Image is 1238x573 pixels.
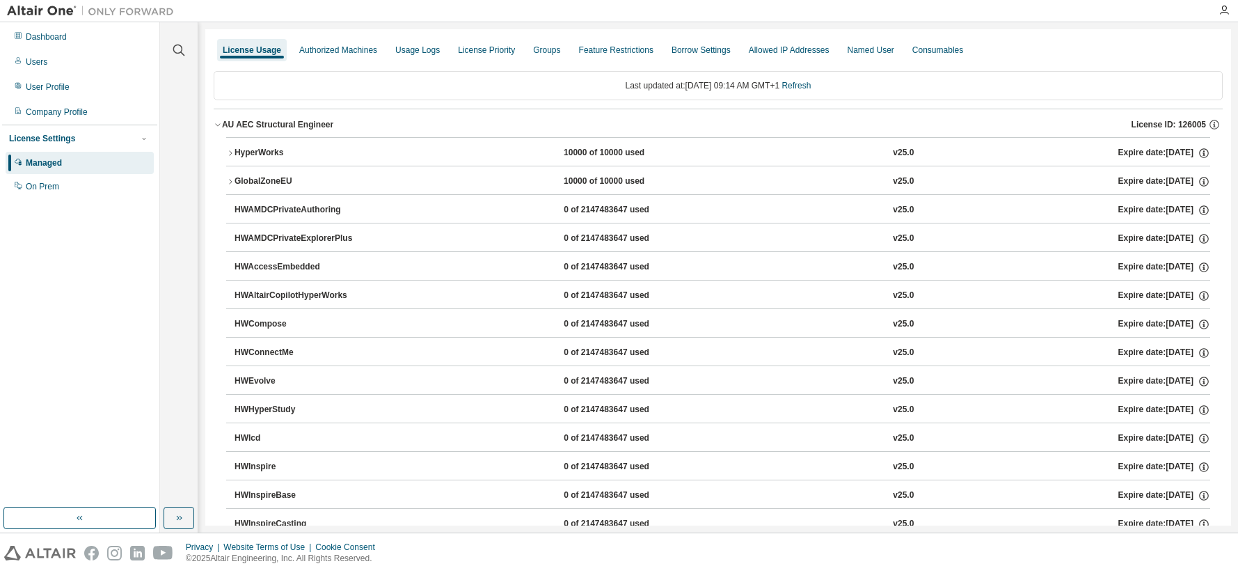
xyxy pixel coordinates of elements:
button: HWCompose0 of 2147483647 usedv25.0Expire date:[DATE] [235,309,1210,340]
div: HWConnectMe [235,347,360,359]
div: HWAMDCPrivateAuthoring [235,204,360,217]
button: HWAMDCPrivateAuthoring0 of 2147483647 usedv25.0Expire date:[DATE] [235,195,1210,226]
div: 0 of 2147483647 used [564,489,689,502]
div: HWInspire [235,461,360,473]
div: Company Profile [26,107,88,118]
a: Refresh [781,81,811,91]
div: Users [26,56,47,68]
div: v25.0 [893,175,914,188]
div: Expire date: [DATE] [1118,233,1210,245]
button: GlobalZoneEU10000 of 10000 usedv25.0Expire date:[DATE] [226,166,1210,197]
div: 0 of 2147483647 used [564,261,689,274]
div: 0 of 2147483647 used [564,233,689,245]
button: HWHyperStudy0 of 2147483647 usedv25.0Expire date:[DATE] [235,395,1210,425]
p: © 2025 Altair Engineering, Inc. All Rights Reserved. [186,553,383,565]
button: HWAltairCopilotHyperWorks0 of 2147483647 usedv25.0Expire date:[DATE] [235,281,1210,311]
div: Managed [26,157,62,168]
div: Allowed IP Addresses [749,45,830,56]
button: AU AEC Structural EngineerLicense ID: 126005 [214,109,1223,140]
div: Borrow Settings [672,45,731,56]
div: HWAccessEmbedded [235,261,360,274]
img: facebook.svg [84,546,99,560]
div: On Prem [26,181,59,192]
img: altair_logo.svg [4,546,76,560]
div: v25.0 [893,489,914,502]
div: v25.0 [893,461,914,473]
div: HWInspireBase [235,489,360,502]
div: v25.0 [893,204,914,217]
div: Last updated at: [DATE] 09:14 AM GMT+1 [214,71,1223,100]
button: HWAccessEmbedded0 of 2147483647 usedv25.0Expire date:[DATE] [235,252,1210,283]
div: Named User [847,45,894,56]
button: HWAMDCPrivateExplorerPlus0 of 2147483647 usedv25.0Expire date:[DATE] [235,223,1210,254]
div: Dashboard [26,31,67,42]
div: Expire date: [DATE] [1118,518,1210,531]
div: Expire date: [DATE] [1118,432,1210,445]
div: v25.0 [893,375,914,388]
div: Usage Logs [395,45,440,56]
div: v25.0 [893,404,914,416]
button: HWConnectMe0 of 2147483647 usedv25.0Expire date:[DATE] [235,338,1210,368]
div: Expire date: [DATE] [1118,290,1210,302]
div: Groups [533,45,560,56]
div: 0 of 2147483647 used [564,375,689,388]
img: Altair One [7,4,181,18]
div: License Priority [458,45,515,56]
button: HWInspireCasting0 of 2147483647 usedv25.0Expire date:[DATE] [235,509,1210,540]
div: Expire date: [DATE] [1118,375,1210,388]
div: 0 of 2147483647 used [564,318,689,331]
div: HWIcd [235,432,360,445]
img: instagram.svg [107,546,122,560]
div: User Profile [26,81,70,93]
div: Expire date: [DATE] [1118,347,1210,359]
div: v25.0 [893,432,914,445]
div: Cookie Consent [315,542,383,553]
button: HWEvolve0 of 2147483647 usedv25.0Expire date:[DATE] [235,366,1210,397]
div: Consumables [912,45,963,56]
div: 0 of 2147483647 used [564,432,689,445]
div: Expire date: [DATE] [1118,404,1210,416]
button: HWInspire0 of 2147483647 usedv25.0Expire date:[DATE] [235,452,1210,482]
div: 0 of 2147483647 used [564,204,689,217]
div: v25.0 [893,233,914,245]
div: v25.0 [893,261,914,274]
div: Expire date: [DATE] [1118,318,1210,331]
div: Feature Restrictions [579,45,653,56]
img: linkedin.svg [130,546,145,560]
div: Authorized Machines [299,45,377,56]
div: HWEvolve [235,375,360,388]
div: AU AEC Structural Engineer [222,119,333,130]
div: HyperWorks [235,147,360,159]
div: HWCompose [235,318,360,331]
div: Expire date: [DATE] [1118,147,1210,159]
div: 10000 of 10000 used [564,147,689,159]
div: Expire date: [DATE] [1118,261,1210,274]
div: Expire date: [DATE] [1118,175,1210,188]
div: GlobalZoneEU [235,175,360,188]
div: v25.0 [893,147,914,159]
div: HWInspireCasting [235,518,360,531]
div: HWAltairCopilotHyperWorks [235,290,360,302]
div: v25.0 [893,518,914,531]
div: 0 of 2147483647 used [564,461,689,473]
div: Expire date: [DATE] [1118,204,1210,217]
div: License Usage [223,45,281,56]
div: License Settings [9,133,75,144]
div: Expire date: [DATE] [1118,461,1210,473]
div: 0 of 2147483647 used [564,404,689,416]
img: youtube.svg [153,546,173,560]
button: HWInspireBase0 of 2147483647 usedv25.0Expire date:[DATE] [235,480,1210,511]
button: HWIcd0 of 2147483647 usedv25.0Expire date:[DATE] [235,423,1210,454]
div: 10000 of 10000 used [564,175,689,188]
div: Privacy [186,542,223,553]
div: v25.0 [893,347,914,359]
div: 0 of 2147483647 used [564,518,689,531]
div: HWAMDCPrivateExplorerPlus [235,233,360,245]
div: v25.0 [893,290,914,302]
div: Website Terms of Use [223,542,315,553]
div: 0 of 2147483647 used [564,347,689,359]
button: HyperWorks10000 of 10000 usedv25.0Expire date:[DATE] [226,138,1210,168]
div: v25.0 [893,318,914,331]
div: HWHyperStudy [235,404,360,416]
span: License ID: 126005 [1132,119,1206,130]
